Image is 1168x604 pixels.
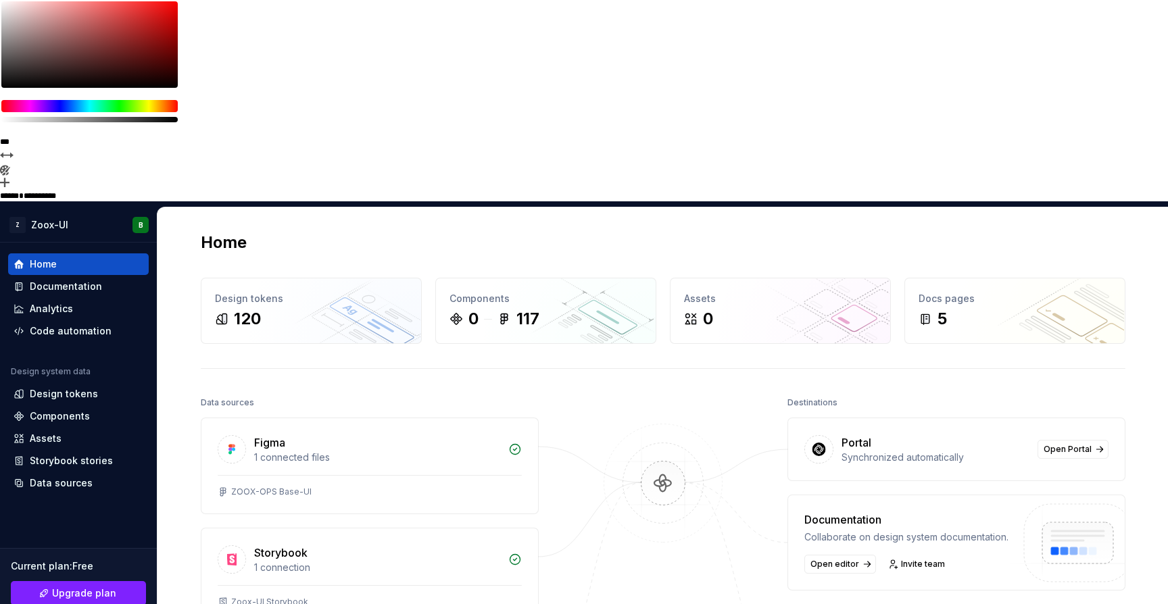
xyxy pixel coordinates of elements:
[9,217,26,233] div: Z
[842,451,1029,464] div: Synchronized automatically
[52,586,116,600] span: Upgrade plan
[11,559,146,573] div: Current plan : Free
[1044,444,1092,455] span: Open Portal
[8,428,149,449] a: Assets
[30,454,113,468] div: Storybook stories
[201,393,254,412] div: Data sources
[3,210,154,239] button: ZZoox-UIB
[468,308,479,330] div: 0
[842,434,871,451] div: Portal
[804,555,876,574] a: Open editor
[884,555,951,574] a: Invite team
[8,298,149,320] a: Analytics
[804,511,1008,528] div: Documentation
[8,320,149,342] a: Code automation
[30,476,93,490] div: Data sources
[31,218,68,232] div: Zoox-UI
[254,561,500,574] div: 1 connection
[8,450,149,472] a: Storybook stories
[30,432,62,445] div: Assets
[254,434,285,451] div: Figma
[30,280,102,293] div: Documentation
[201,232,247,253] h2: Home
[234,308,261,330] div: 120
[1038,440,1109,459] a: Open Portal
[904,278,1125,344] a: Docs pages5
[919,292,1111,305] div: Docs pages
[684,292,877,305] div: Assets
[670,278,891,344] a: Assets0
[30,387,98,401] div: Design tokens
[516,308,539,330] div: 117
[30,409,90,423] div: Components
[938,308,947,330] div: 5
[231,486,312,497] div: ZOOX-OPS Base-UI
[201,278,422,344] a: Design tokens120
[201,418,539,514] a: Figma1 connected filesZOOX-OPS Base-UI
[804,530,1008,544] div: Collaborate on design system documentation.
[449,292,642,305] div: Components
[8,276,149,297] a: Documentation
[8,383,149,405] a: Design tokens
[8,253,149,275] a: Home
[30,324,112,338] div: Code automation
[901,559,945,570] span: Invite team
[8,405,149,427] a: Components
[254,545,308,561] div: Storybook
[254,451,500,464] div: 1 connected files
[30,257,57,271] div: Home
[11,366,91,377] div: Design system data
[8,472,149,494] a: Data sources
[139,220,143,230] div: B
[215,292,408,305] div: Design tokens
[810,559,859,570] span: Open editor
[435,278,656,344] a: Components0117
[703,308,713,330] div: 0
[30,302,73,316] div: Analytics
[787,393,837,412] div: Destinations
